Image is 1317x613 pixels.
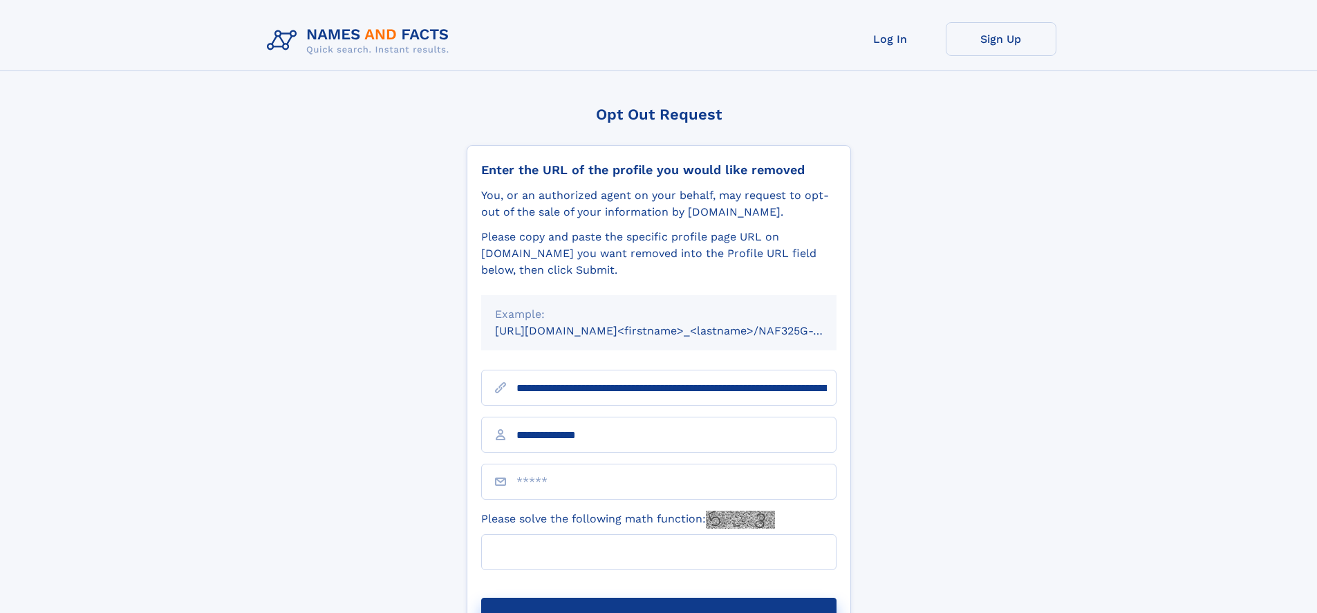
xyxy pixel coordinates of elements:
a: Log In [835,22,946,56]
div: Please copy and paste the specific profile page URL on [DOMAIN_NAME] you want removed into the Pr... [481,229,837,279]
div: Example: [495,306,823,323]
label: Please solve the following math function: [481,511,775,529]
div: Opt Out Request [467,106,851,123]
a: Sign Up [946,22,1056,56]
small: [URL][DOMAIN_NAME]<firstname>_<lastname>/NAF325G-xxxxxxxx [495,324,863,337]
div: You, or an authorized agent on your behalf, may request to opt-out of the sale of your informatio... [481,187,837,220]
img: Logo Names and Facts [261,22,460,59]
div: Enter the URL of the profile you would like removed [481,162,837,178]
